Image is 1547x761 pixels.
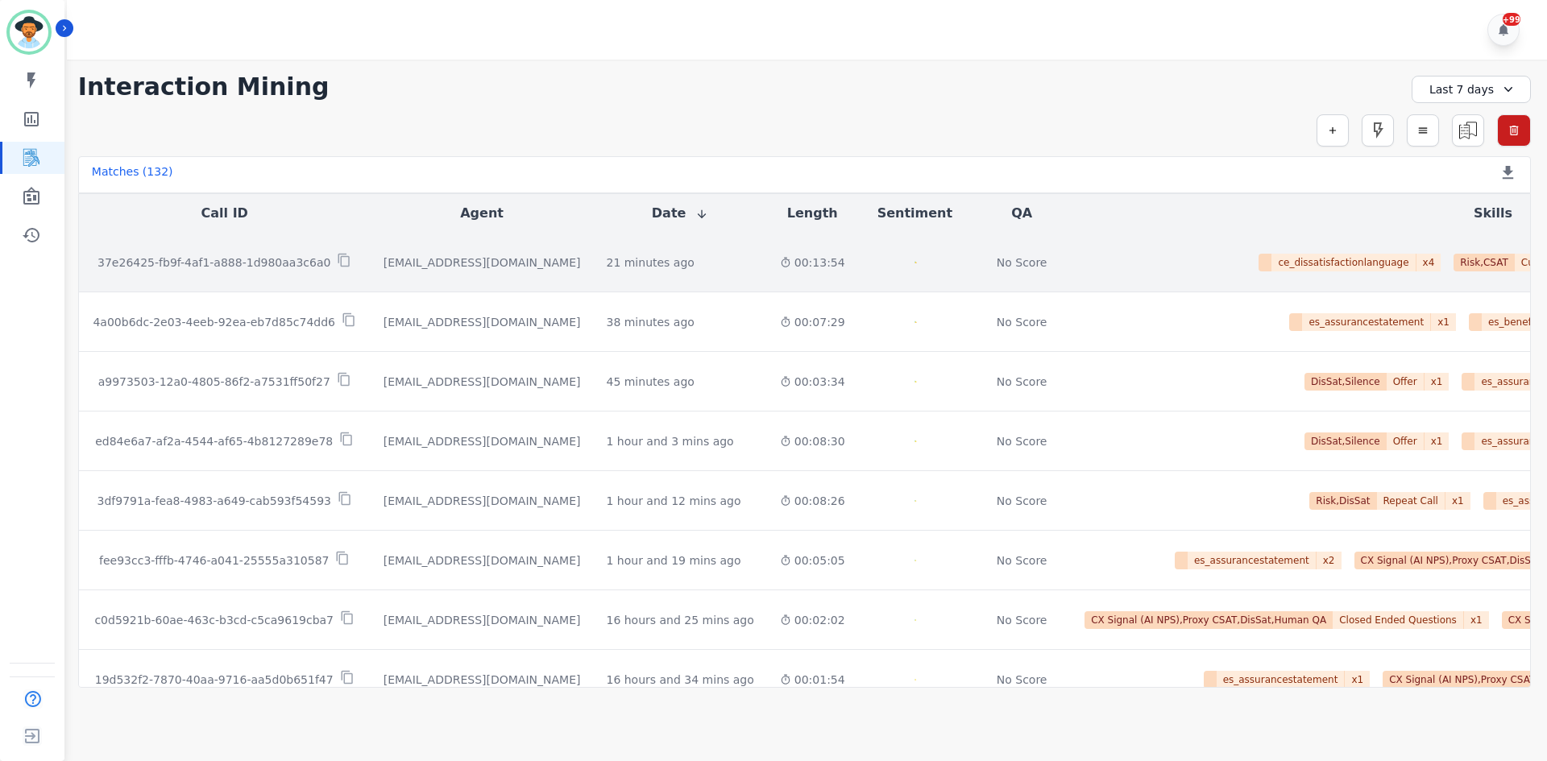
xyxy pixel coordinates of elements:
[997,552,1047,569] div: No Score
[780,552,845,569] div: 00:05:05
[997,254,1047,271] div: No Score
[780,612,845,628] div: 00:02:02
[606,254,694,271] div: 21 minutes ago
[1317,552,1342,569] span: x 2
[606,374,694,390] div: 45 minutes ago
[997,314,1047,330] div: No Score
[1474,204,1512,223] button: Skills
[384,552,581,569] div: [EMAIL_ADDRESS][DOMAIN_NAME]
[997,612,1047,628] div: No Score
[997,493,1047,509] div: No Score
[780,374,845,390] div: 00:03:34
[997,374,1047,390] div: No Score
[384,314,581,330] div: [EMAIL_ADDRESS][DOMAIN_NAME]
[95,433,333,449] p: ed84e6a7-af2a-4544-af65-4b8127289e78
[1333,611,1464,629] span: Closed Ended Questions
[1412,76,1531,103] div: Last 7 days
[780,493,845,509] div: 00:08:26
[1387,432,1425,450] span: Offer
[384,254,581,271] div: [EMAIL_ADDRESS][DOMAIN_NAME]
[1464,611,1489,629] span: x 1
[606,672,753,688] div: 16 hours and 34 mins ago
[997,433,1047,449] div: No Score
[98,374,330,390] p: a9973503-12a0-4805-86f2-a7531ff50f27
[97,493,331,509] p: 3df9791a-fea8-4983-a649-cab593f54593
[1304,373,1387,391] span: DisSat,Silence
[99,552,329,569] p: fee93cc3-fffb-4746-a041-25555a310587
[384,374,581,390] div: [EMAIL_ADDRESS][DOMAIN_NAME]
[780,254,845,271] div: 00:13:54
[95,672,334,688] p: 19d532f2-7870-40aa-9716-aa5d0b651f47
[1085,611,1333,629] span: CX Signal (AI NPS),Proxy CSAT,DisSat,Human QA
[606,314,694,330] div: 38 minutes ago
[1011,204,1032,223] button: QA
[780,433,845,449] div: 00:08:30
[606,552,740,569] div: 1 hour and 19 mins ago
[1425,373,1450,391] span: x 1
[384,672,581,688] div: [EMAIL_ADDRESS][DOMAIN_NAME]
[93,314,335,330] p: 4a00b6dc-2e03-4eeb-92ea-eb7d85c74dd6
[1503,13,1520,26] div: +99
[92,163,173,186] div: Matches ( 132 )
[384,612,581,628] div: [EMAIL_ADDRESS][DOMAIN_NAME]
[201,204,248,223] button: Call ID
[1377,492,1445,510] span: Repeat Call
[1271,254,1416,271] span: ce_dissatisfactionlanguage
[606,612,753,628] div: 16 hours and 25 mins ago
[1217,671,1346,689] span: es_assurancestatement
[877,204,952,223] button: Sentiment
[97,254,330,271] p: 37e26425-fb9f-4af1-a888-1d980aa3c6a0
[94,612,334,628] p: c0d5921b-60ae-463c-b3cd-c5ca9619cba7
[606,433,733,449] div: 1 hour and 3 mins ago
[1304,432,1387,450] span: DisSat,Silence
[1309,492,1376,510] span: Risk,DisSat
[780,672,845,688] div: 00:01:54
[1454,254,1515,271] span: Risk,CSAT
[384,493,581,509] div: [EMAIL_ADDRESS][DOMAIN_NAME]
[1431,313,1456,331] span: x 1
[1302,313,1431,331] span: es_assurancestatement
[652,204,709,223] button: Date
[1425,432,1450,450] span: x 1
[1345,671,1370,689] span: x 1
[1416,254,1441,271] span: x 4
[997,672,1047,688] div: No Score
[78,72,330,101] h1: Interaction Mining
[787,204,838,223] button: Length
[780,314,845,330] div: 00:07:29
[1445,492,1470,510] span: x 1
[384,433,581,449] div: [EMAIL_ADDRESS][DOMAIN_NAME]
[10,13,48,52] img: Bordered avatar
[606,493,740,509] div: 1 hour and 12 mins ago
[460,204,504,223] button: Agent
[1188,552,1317,569] span: es_assurancestatement
[1387,373,1425,391] span: Offer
